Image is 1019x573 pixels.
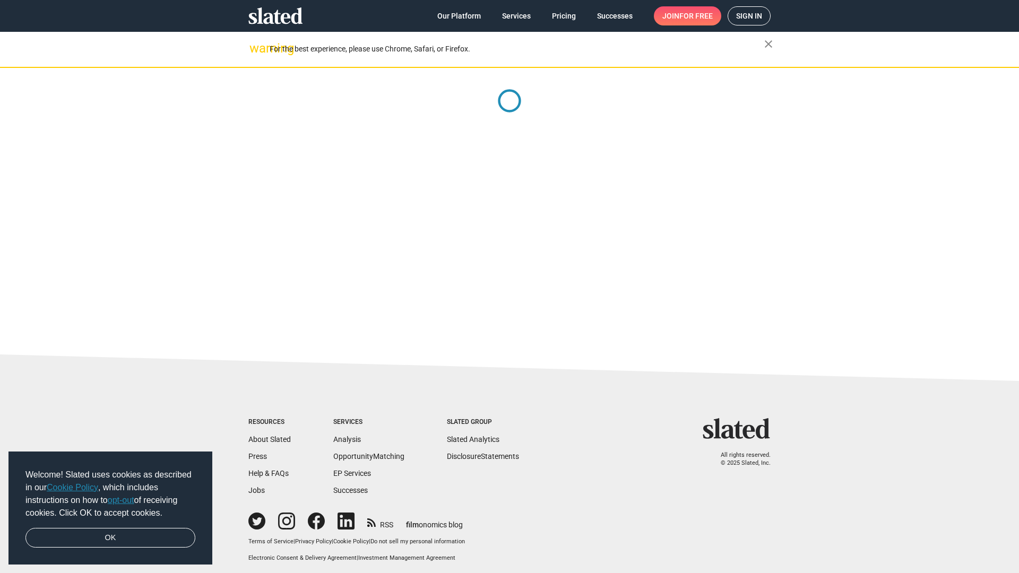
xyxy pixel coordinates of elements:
[25,468,195,519] span: Welcome! Slated uses cookies as described in our , which includes instructions on how to of recei...
[248,486,265,494] a: Jobs
[494,6,539,25] a: Services
[333,452,404,461] a: OpportunityMatching
[248,435,291,444] a: About Slated
[357,554,358,561] span: |
[248,538,293,545] a: Terms of Service
[447,435,499,444] a: Slated Analytics
[332,538,333,545] span: |
[543,6,584,25] a: Pricing
[502,6,531,25] span: Services
[728,6,771,25] a: Sign in
[25,528,195,548] a: dismiss cookie message
[333,486,368,494] a: Successes
[333,469,371,477] a: EP Services
[679,6,713,25] span: for free
[333,418,404,427] div: Services
[248,554,357,561] a: Electronic Consent & Delivery Agreement
[654,6,721,25] a: Joinfor free
[369,538,370,545] span: |
[249,42,262,55] mat-icon: warning
[662,6,713,25] span: Join
[333,538,369,545] a: Cookie Policy
[295,538,332,545] a: Privacy Policy
[437,6,481,25] span: Our Platform
[47,483,98,492] a: Cookie Policy
[248,452,267,461] a: Press
[447,418,519,427] div: Slated Group
[406,511,463,530] a: filmonomics blog
[248,469,289,477] a: Help & FAQs
[589,6,641,25] a: Successes
[736,7,762,25] span: Sign in
[367,514,393,530] a: RSS
[762,38,775,50] mat-icon: close
[358,554,455,561] a: Investment Management Agreement
[597,6,633,25] span: Successes
[248,418,291,427] div: Resources
[333,435,361,444] a: Analysis
[552,6,576,25] span: Pricing
[447,452,519,461] a: DisclosureStatements
[293,538,295,545] span: |
[710,452,771,467] p: All rights reserved. © 2025 Slated, Inc.
[8,452,212,565] div: cookieconsent
[406,520,419,529] span: film
[429,6,489,25] a: Our Platform
[270,42,764,56] div: For the best experience, please use Chrome, Safari, or Firefox.
[108,496,134,505] a: opt-out
[370,538,465,546] button: Do not sell my personal information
